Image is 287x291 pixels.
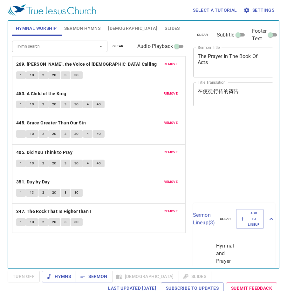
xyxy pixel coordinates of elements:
[42,72,44,78] span: 2
[48,160,60,167] button: 2C
[113,43,124,49] span: clear
[245,6,274,14] span: Settings
[16,71,26,79] button: 1
[242,4,277,16] button: Settings
[74,102,79,107] span: 3C
[38,71,48,79] button: 2
[87,161,89,166] span: 4
[26,101,38,108] button: 1C
[16,119,87,127] button: 445. Grace Greater Than Our Sin
[160,149,181,156] button: remove
[65,190,66,195] span: 3
[83,160,92,167] button: 4
[16,101,26,108] button: 1
[16,160,26,167] button: 1
[96,42,105,51] button: Open
[16,90,66,98] b: 453. A Child of the King
[165,24,180,32] span: Slides
[198,53,269,71] textarea: The Prayer In The Book Of Acts
[193,211,215,227] p: Sermon Lineup ( 3 )
[42,102,44,107] span: 2
[220,216,231,222] span: clear
[16,149,72,156] b: 405. Did You Think to Pray
[26,189,38,196] button: 1C
[16,189,26,196] button: 1
[216,215,235,223] button: clear
[87,131,89,137] span: 4
[93,130,105,138] button: 4C
[52,190,57,195] span: 2C
[97,131,101,137] span: 4C
[48,101,60,108] button: 2C
[217,31,234,39] span: Subtitle
[16,130,26,138] button: 1
[48,130,60,138] button: 2C
[61,101,70,108] button: 3
[193,203,275,235] div: Sermon Lineup(3)clearAdd to Lineup
[74,131,79,137] span: 3C
[193,31,212,39] button: clear
[83,101,92,108] button: 4
[64,24,100,32] span: Sermon Hymns
[16,178,50,186] b: 351. Day by Day
[160,90,181,97] button: remove
[65,219,66,225] span: 3
[164,208,178,214] span: remove
[108,24,157,32] span: [DEMOGRAPHIC_DATA]
[160,119,181,127] button: remove
[30,131,34,137] span: 1C
[16,60,158,68] button: 269. [PERSON_NAME], the Voice of [DEMOGRAPHIC_DATA] Calling
[193,6,237,14] span: Select a tutorial
[71,101,83,108] button: 3C
[42,161,44,166] span: 2
[16,119,86,127] b: 445. Grace Greater Than Our Sin
[20,131,22,137] span: 1
[97,102,101,107] span: 4C
[52,72,57,78] span: 2C
[160,178,181,186] button: remove
[42,131,44,137] span: 2
[74,161,79,166] span: 3C
[16,218,26,226] button: 1
[42,271,76,282] button: Hymns
[48,189,60,196] button: 2C
[164,91,178,96] span: remove
[240,210,260,228] span: Add to Lineup
[61,71,70,79] button: 3
[74,72,79,78] span: 3C
[42,190,44,195] span: 2
[52,161,57,166] span: 2C
[93,160,105,167] button: 4C
[16,208,91,215] b: 347. The Rock That Is Higher than I
[26,160,38,167] button: 1C
[74,190,79,195] span: 3C
[87,102,89,107] span: 4
[42,219,44,225] span: 2
[38,160,48,167] button: 2
[16,208,92,215] button: 347. The Rock That Is Higher than I
[20,219,22,225] span: 1
[65,131,66,137] span: 3
[61,130,70,138] button: 3
[20,72,22,78] span: 1
[16,178,51,186] button: 351. Day by Day
[71,160,83,167] button: 3C
[30,161,34,166] span: 1C
[65,72,66,78] span: 3
[81,273,107,281] span: Sermon
[38,101,48,108] button: 2
[191,113,258,200] iframe: from-child
[109,43,127,50] button: clear
[164,120,178,126] span: remove
[83,130,92,138] button: 4
[47,273,71,281] span: Hymns
[252,27,267,43] span: Footer Text
[190,4,240,16] button: Select a tutorial
[38,130,48,138] button: 2
[137,43,173,50] span: Audio Playback
[20,161,22,166] span: 1
[65,161,66,166] span: 3
[160,208,181,215] button: remove
[164,149,178,155] span: remove
[16,24,57,32] span: Hymnal Worship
